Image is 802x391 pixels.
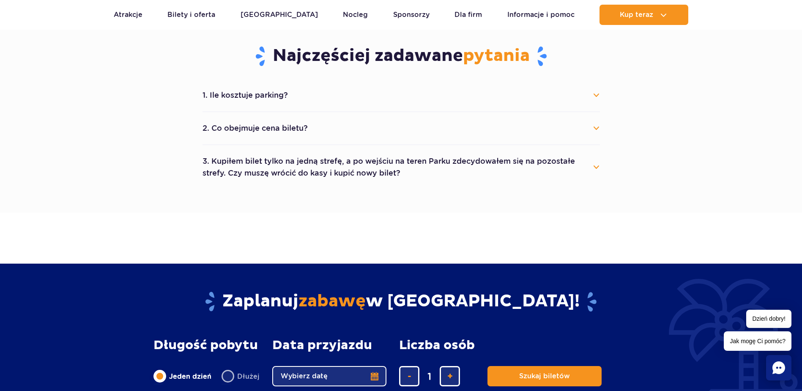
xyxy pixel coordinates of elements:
div: Chat [766,355,791,380]
a: Atrakcje [114,5,142,25]
span: zabawę [298,291,366,312]
a: Bilety i oferta [167,5,215,25]
button: dodaj bilet [440,366,460,386]
button: Szukaj biletów [487,366,602,386]
h3: Najczęściej zadawane [203,45,600,67]
span: Długość pobytu [153,338,258,352]
a: [GEOGRAPHIC_DATA] [241,5,318,25]
span: Kup teraz [620,11,653,19]
a: Dla firm [454,5,482,25]
button: Wybierz datę [272,366,386,386]
form: Planowanie wizyty w Park of Poland [153,338,649,386]
input: liczba biletów [419,366,440,386]
span: Dzień dobry! [746,310,791,328]
button: 2. Co obejmuje cena biletu? [203,119,600,138]
button: 1. Ile kosztuje parking? [203,86,600,105]
a: Nocleg [343,5,368,25]
span: Data przyjazdu [272,338,372,352]
span: Liczba osób [399,338,475,352]
label: Dłużej [222,367,260,385]
button: usuń bilet [399,366,419,386]
span: pytania [463,45,530,66]
label: Jeden dzień [153,367,211,385]
a: Informacje i pomoc [507,5,575,25]
span: Szukaj biletów [519,372,570,380]
span: Jak mogę Ci pomóc? [724,331,791,351]
h2: Zaplanuj w [GEOGRAPHIC_DATA]! [153,291,649,313]
button: Kup teraz [599,5,688,25]
button: 3. Kupiłem bilet tylko na jedną strefę, a po wejściu na teren Parku zdecydowałem się na pozostałe... [203,152,600,182]
a: Sponsorzy [393,5,430,25]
